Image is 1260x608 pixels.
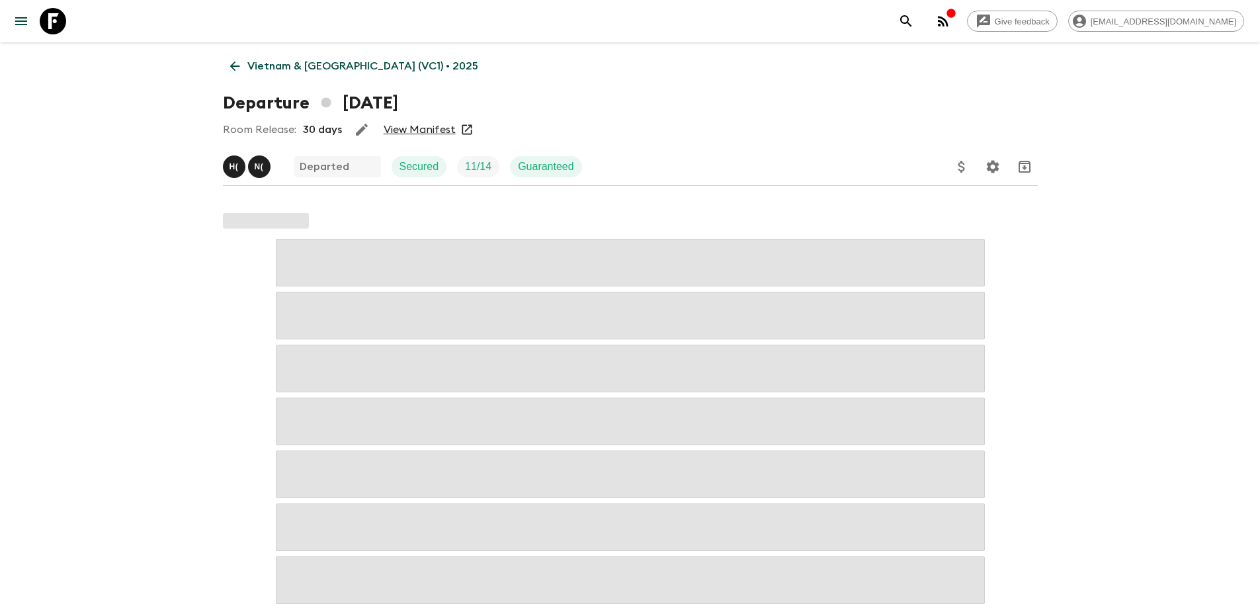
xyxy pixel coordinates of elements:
[8,8,34,34] button: menu
[967,11,1058,32] a: Give feedback
[223,159,273,170] span: Hai (Le Mai) Nhat, Nak (Vong) Sararatanak
[948,153,975,180] button: Update Price, Early Bird Discount and Costs
[457,156,499,177] div: Trip Fill
[518,159,574,175] p: Guaranteed
[247,58,478,74] p: Vietnam & [GEOGRAPHIC_DATA] (VC1) • 2025
[399,159,439,175] p: Secured
[303,122,342,138] p: 30 days
[223,53,485,79] a: Vietnam & [GEOGRAPHIC_DATA] (VC1) • 2025
[987,17,1057,26] span: Give feedback
[392,156,447,177] div: Secured
[223,90,398,116] h1: Departure [DATE]
[980,153,1006,180] button: Settings
[1011,153,1038,180] button: Archive (Completed, Cancelled or Unsynced Departures only)
[223,122,296,138] p: Room Release:
[893,8,919,34] button: search adventures
[1068,11,1244,32] div: [EMAIL_ADDRESS][DOMAIN_NAME]
[1083,17,1243,26] span: [EMAIL_ADDRESS][DOMAIN_NAME]
[465,159,491,175] p: 11 / 14
[300,159,349,175] p: Departed
[384,123,456,136] a: View Manifest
